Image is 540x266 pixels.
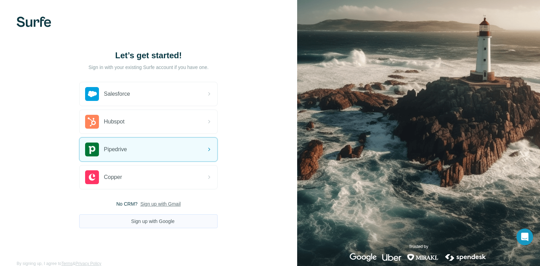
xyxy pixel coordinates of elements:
[104,145,127,154] span: Pipedrive
[85,115,99,129] img: hubspot's logo
[79,50,218,61] h1: Let’s get started!
[382,253,401,261] img: uber's logo
[409,243,428,250] p: Trusted by
[104,173,122,181] span: Copper
[444,253,487,261] img: spendesk's logo
[407,253,439,261] img: mirakl's logo
[79,214,218,228] button: Sign up with Google
[116,200,137,207] span: No CRM?
[104,90,130,98] span: Salesforce
[85,170,99,184] img: copper's logo
[75,261,101,266] a: Privacy Policy
[89,64,209,71] p: Sign in with your existing Surfe account if you have one.
[516,229,533,245] div: Open Intercom Messenger
[104,118,125,126] span: Hubspot
[85,143,99,156] img: pipedrive's logo
[140,200,181,207] button: Sign up with Gmail
[350,253,377,261] img: google's logo
[85,87,99,101] img: salesforce's logo
[17,17,51,27] img: Surfe's logo
[61,261,73,266] a: Terms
